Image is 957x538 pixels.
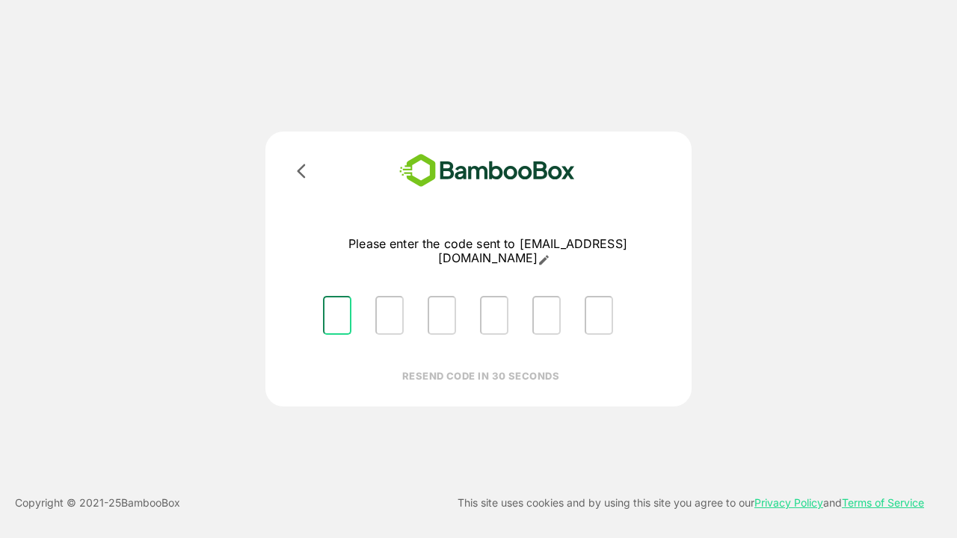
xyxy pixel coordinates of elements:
p: Copyright © 2021- 25 BambooBox [15,494,180,512]
input: Please enter OTP character 1 [323,296,351,335]
input: Please enter OTP character 2 [375,296,404,335]
input: Please enter OTP character 3 [428,296,456,335]
a: Terms of Service [842,496,924,509]
input: Please enter OTP character 4 [480,296,508,335]
p: This site uses cookies and by using this site you agree to our and [458,494,924,512]
input: Please enter OTP character 5 [532,296,561,335]
a: Privacy Policy [754,496,823,509]
p: Please enter the code sent to [EMAIL_ADDRESS][DOMAIN_NAME] [311,237,665,266]
img: bamboobox [378,149,597,192]
input: Please enter OTP character 6 [585,296,613,335]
